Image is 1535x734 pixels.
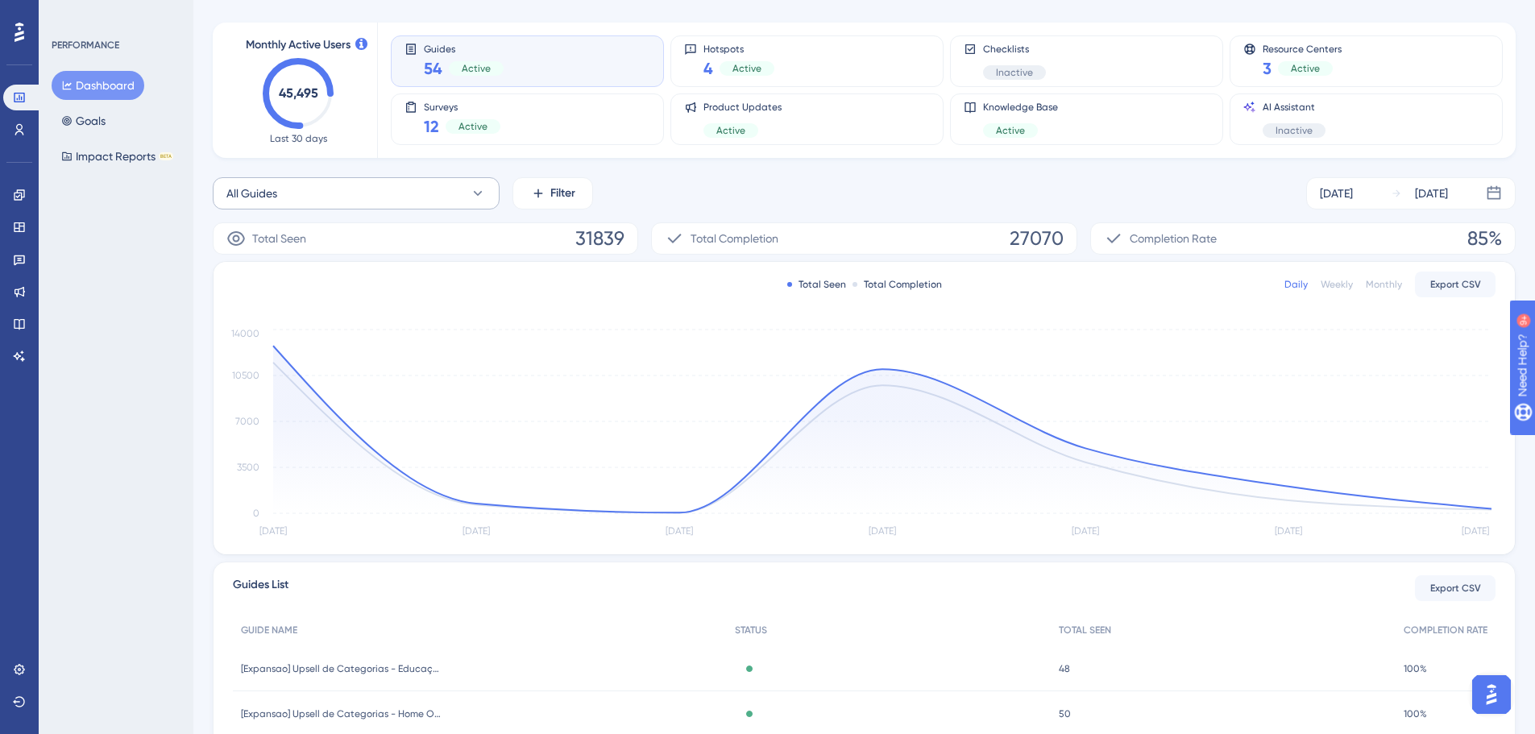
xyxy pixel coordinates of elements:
[1263,101,1325,114] span: AI Assistant
[235,416,259,427] tspan: 7000
[259,525,287,537] tspan: [DATE]
[1404,662,1427,675] span: 100%
[270,132,327,145] span: Last 30 days
[691,229,778,248] span: Total Completion
[1320,184,1353,203] div: [DATE]
[512,177,593,209] button: Filter
[241,707,442,720] span: [Expansao] Upsell de Categorias - Home Office
[983,101,1058,114] span: Knowledge Base
[463,525,490,537] tspan: [DATE]
[231,328,259,339] tspan: 14000
[213,177,500,209] button: All Guides
[241,624,297,637] span: GUIDE NAME
[424,115,439,138] span: 12
[458,120,487,133] span: Active
[1366,278,1402,291] div: Monthly
[52,39,119,52] div: PERFORMANCE
[1010,226,1064,251] span: 27070
[1263,57,1272,80] span: 3
[1321,278,1353,291] div: Weekly
[1291,62,1320,75] span: Active
[703,43,774,54] span: Hotspots
[1284,278,1308,291] div: Daily
[253,508,259,519] tspan: 0
[1059,624,1111,637] span: TOTAL SEEN
[1467,226,1502,251] span: 85%
[1276,124,1313,137] span: Inactive
[1059,707,1071,720] span: 50
[1263,43,1342,54] span: Resource Centers
[983,43,1046,56] span: Checklists
[1404,624,1487,637] span: COMPLETION RATE
[1415,575,1496,601] button: Export CSV
[1275,525,1302,537] tspan: [DATE]
[279,85,318,101] text: 45,495
[703,101,782,114] span: Product Updates
[110,8,119,21] div: 9+
[575,226,624,251] span: 31839
[869,525,896,537] tspan: [DATE]
[232,370,259,381] tspan: 10500
[787,278,846,291] div: Total Seen
[853,278,942,291] div: Total Completion
[1462,525,1489,537] tspan: [DATE]
[38,4,101,23] span: Need Help?
[52,71,144,100] button: Dashboard
[462,62,491,75] span: Active
[226,184,277,203] span: All Guides
[996,124,1025,137] span: Active
[237,462,259,473] tspan: 3500
[1467,670,1516,719] iframe: UserGuiding AI Assistant Launcher
[424,43,504,54] span: Guides
[1415,272,1496,297] button: Export CSV
[703,57,713,80] span: 4
[1415,184,1448,203] div: [DATE]
[666,525,693,537] tspan: [DATE]
[52,142,183,171] button: Impact ReportsBETA
[159,152,173,160] div: BETA
[424,57,442,80] span: 54
[252,229,306,248] span: Total Seen
[233,575,288,601] span: Guides List
[241,662,442,675] span: [Expansao] Upsell de Categorias - Educação
[550,184,575,203] span: Filter
[996,66,1033,79] span: Inactive
[1072,525,1099,537] tspan: [DATE]
[52,106,115,135] button: Goals
[246,35,351,55] span: Monthly Active Users
[1404,707,1427,720] span: 100%
[1130,229,1217,248] span: Completion Rate
[1430,582,1481,595] span: Export CSV
[424,101,500,112] span: Surveys
[735,624,767,637] span: STATUS
[732,62,761,75] span: Active
[716,124,745,137] span: Active
[1430,278,1481,291] span: Export CSV
[1059,662,1070,675] span: 48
